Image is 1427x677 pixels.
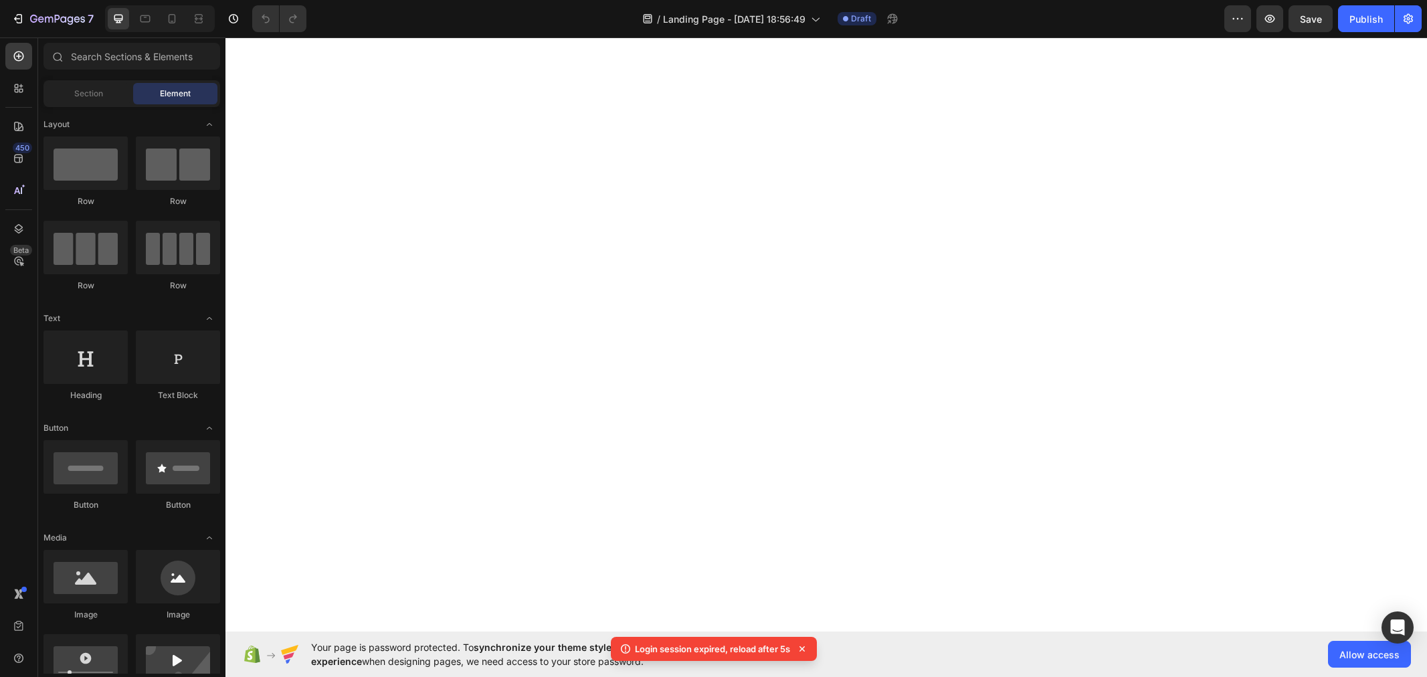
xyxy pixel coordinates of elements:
[1349,12,1383,26] div: Publish
[43,499,128,511] div: Button
[136,609,220,621] div: Image
[1289,5,1333,32] button: Save
[199,308,220,329] span: Toggle open
[663,12,805,26] span: Landing Page - [DATE] 18:56:49
[74,88,103,100] span: Section
[5,5,100,32] button: 7
[1300,13,1322,25] span: Save
[225,37,1427,632] iframe: Design area
[199,417,220,439] span: Toggle open
[43,280,128,292] div: Row
[1382,611,1414,644] div: Open Intercom Messenger
[1339,648,1400,662] span: Allow access
[1338,5,1394,32] button: Publish
[1328,641,1411,668] button: Allow access
[136,389,220,401] div: Text Block
[311,640,739,668] span: Your page is password protected. To when designing pages, we need access to your store password.
[136,195,220,207] div: Row
[136,499,220,511] div: Button
[88,11,94,27] p: 7
[136,280,220,292] div: Row
[43,118,70,130] span: Layout
[635,642,790,656] p: Login session expired, reload after 5s
[43,195,128,207] div: Row
[160,88,191,100] span: Element
[43,532,67,544] span: Media
[199,527,220,549] span: Toggle open
[851,13,871,25] span: Draft
[311,642,686,667] span: synchronize your theme style & enhance your experience
[43,43,220,70] input: Search Sections & Elements
[10,245,32,256] div: Beta
[43,312,60,324] span: Text
[657,12,660,26] span: /
[43,389,128,401] div: Heading
[199,114,220,135] span: Toggle open
[13,142,32,153] div: 450
[252,5,306,32] div: Undo/Redo
[43,422,68,434] span: Button
[43,609,128,621] div: Image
